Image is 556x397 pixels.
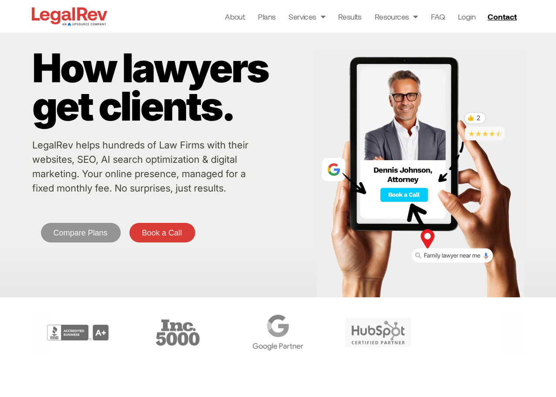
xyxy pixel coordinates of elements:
a: FAQ [431,10,445,23]
a: Services [288,10,325,23]
span: Compare Plans [54,229,108,237]
nav: Menu [225,10,475,23]
a: LegalRev helps hundreds of Law Firms with their websites, SEO, AI search optimization & digital m... [32,139,248,194]
a: About [225,10,245,23]
a: Contact [484,10,522,24]
span: Contact [488,13,517,20]
a: Book a Call [129,223,195,242]
p: How lawyers get clients. [32,49,313,125]
a: Login [458,10,475,23]
div: 5 / 6 [330,310,426,355]
span: Book a Call [142,229,182,237]
div: Carousel [30,310,526,355]
a: Results [338,10,362,23]
a: Compare Plans [41,223,121,242]
div: 6 / 6 [431,310,526,355]
div: 4 / 6 [230,310,326,355]
div: 2 / 6 [30,310,125,355]
div: 3 / 6 [130,310,226,355]
a: Plans [258,10,275,23]
a: Resources [375,10,418,23]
